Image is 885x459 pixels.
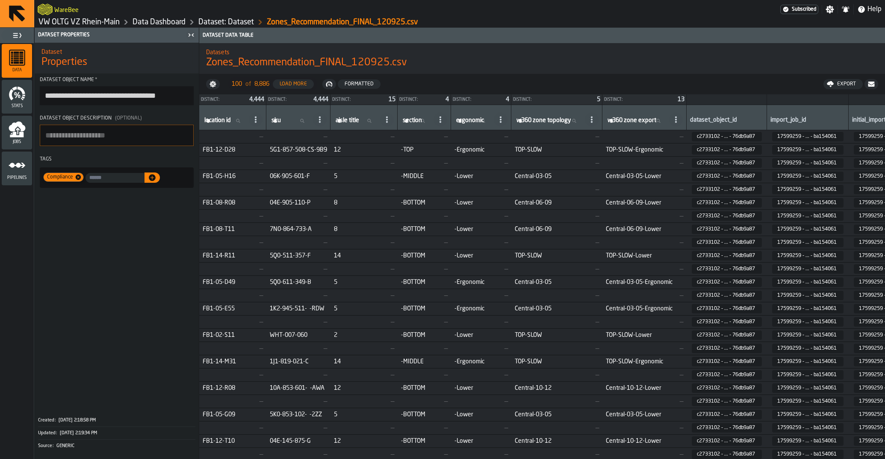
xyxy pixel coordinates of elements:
[270,305,327,312] span: 1K2-945-511- -RDW
[201,97,246,102] div: Distinct:
[270,133,327,140] span: —
[692,238,762,247] span: c2733102-4d17-41c2-b4ec-660b76db9a87
[203,186,263,193] span: —
[692,344,762,353] span: c2733102-4d17-41c2-b4ec-660b76db9a87
[270,279,327,286] span: 5Q0-611-349-B
[606,133,683,140] span: —
[606,319,683,325] span: —
[86,173,145,183] label: input-value-
[513,97,593,102] div: Distinct:
[206,47,878,56] h2: Sub Title
[692,357,762,366] span: c2733102-4d17-41c2-b4ec-660b76db9a87
[515,266,599,272] span: —
[772,198,844,208] span: 1759925938750:a0317097-30e4-449e-82eb-ea9aba154061
[401,252,448,259] span: -BOTTOM
[203,160,263,167] span: —
[401,133,448,140] span: —
[772,264,844,274] span: 1759925938750:a0317097-30e4-449e-82eb-ea9aba154061
[399,97,442,102] div: Distinct:
[606,160,683,167] span: —
[697,134,755,140] span: c2733102 - ... - 76db9a87
[334,199,394,206] span: 8
[401,186,448,193] span: —
[203,226,263,233] span: FB1-08-T11
[772,172,844,181] span: 1759925938750:a0317097-30e4-449e-82eb-ea9aba154061
[401,146,448,153] span: -TOP
[334,186,394,193] span: —
[203,292,263,299] span: —
[401,319,448,325] span: —
[606,332,683,339] span: TOP-SLOW-Lower
[270,332,327,339] span: WHT-007-060
[2,152,32,186] li: menu Pipelines
[606,199,683,206] span: Central-06-09-Lower
[266,94,330,105] div: StatList-item-Distinct:
[692,436,762,446] span: c2733102-4d17-41c2-b4ec-660b76db9a87
[772,132,844,141] span: 1759925938750:a0317097-30e4-449e-82eb-ea9aba154061
[203,239,263,246] span: —
[777,200,837,206] span: 17599259 - ... - ba154061
[341,81,377,87] div: Formatted
[133,18,186,27] a: link-to-/wh/i/44979e6c-6f66-405e-9874-c1e29f02a54a/data
[41,56,87,69] span: Properties
[692,410,762,419] span: c2733102-4d17-41c2-b4ec-660b76db9a87
[606,226,683,233] span: Central-06-09-Lower
[506,96,509,102] span: 4
[334,213,394,219] span: —
[515,199,599,206] span: Central-06-09
[772,383,844,393] span: 1759925938750:a0317097-30e4-449e-82eb-ea9aba154061
[697,187,755,193] span: c2733102 - ... - 76db9a87
[606,279,683,286] span: Central-03-05-Ergonomic
[276,81,310,87] div: Load More
[199,94,266,105] div: StatList-item-Distinct:
[445,96,449,102] span: 4
[2,175,32,180] span: Pipelines
[692,317,762,327] span: c2733102-4d17-41c2-b4ec-660b76db9a87
[270,292,327,299] span: —
[777,266,837,272] span: 17599259 - ... - ba154061
[515,252,599,259] span: TOP-SLOW
[606,173,683,180] span: Central-03-05-Lower
[697,200,755,206] span: c2733102 - ... - 76db9a87
[203,266,263,272] span: —
[454,199,508,206] span: -Lower
[2,68,32,73] span: Data
[690,117,763,125] div: dataset_object_id
[203,213,263,219] span: —
[454,305,508,312] span: -Ergonomic
[606,115,667,126] input: label
[38,18,120,27] a: link-to-/wh/i/44979e6c-6f66-405e-9874-c1e29f02a54a
[453,97,502,102] div: Distinct:
[254,81,269,88] span: 8,886
[697,319,755,325] span: c2733102 - ... - 76db9a87
[334,319,394,325] span: —
[454,239,508,246] span: —
[515,226,599,233] span: Central-06-09
[772,450,844,459] span: 1759925938750:a0317097-30e4-449e-82eb-ea9aba154061
[35,28,199,43] header: Dataset Properties
[203,146,263,153] span: FB1-12-D28
[777,134,837,140] span: 17599259 - ... - ba154061
[338,79,381,89] button: button-Formatted
[697,292,755,298] span: c2733102 - ... - 76db9a87
[40,116,112,121] span: Dataset object description
[515,146,599,153] span: TOP-SLOW
[777,306,837,312] span: 17599259 - ... - ba154061
[772,291,844,300] span: 1759925938750:a0317097-30e4-449e-82eb-ea9aba154061
[777,187,837,193] span: 17599259 - ... - ba154061
[772,436,844,446] span: 1759925938750:a0317097-30e4-449e-82eb-ea9aba154061
[692,251,762,260] span: c2733102-4d17-41c2-b4ec-660b76db9a87
[454,332,508,339] span: -Lower
[772,211,844,221] span: 1759925938750:a0317097-30e4-449e-82eb-ea9aba154061
[2,116,32,150] li: menu Jobs
[777,292,837,298] span: 17599259 - ... - ba154061
[777,147,837,153] span: 17599259 - ... - ba154061
[697,240,755,246] span: c2733102 - ... - 76db9a87
[697,147,755,153] span: c2733102 - ... - 76db9a87
[697,213,755,219] span: c2733102 - ... - 76db9a87
[823,79,863,89] button: button-Export
[203,133,263,140] span: —
[334,239,394,246] span: —
[271,117,281,124] span: label
[822,5,838,14] label: button-toggle-Settings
